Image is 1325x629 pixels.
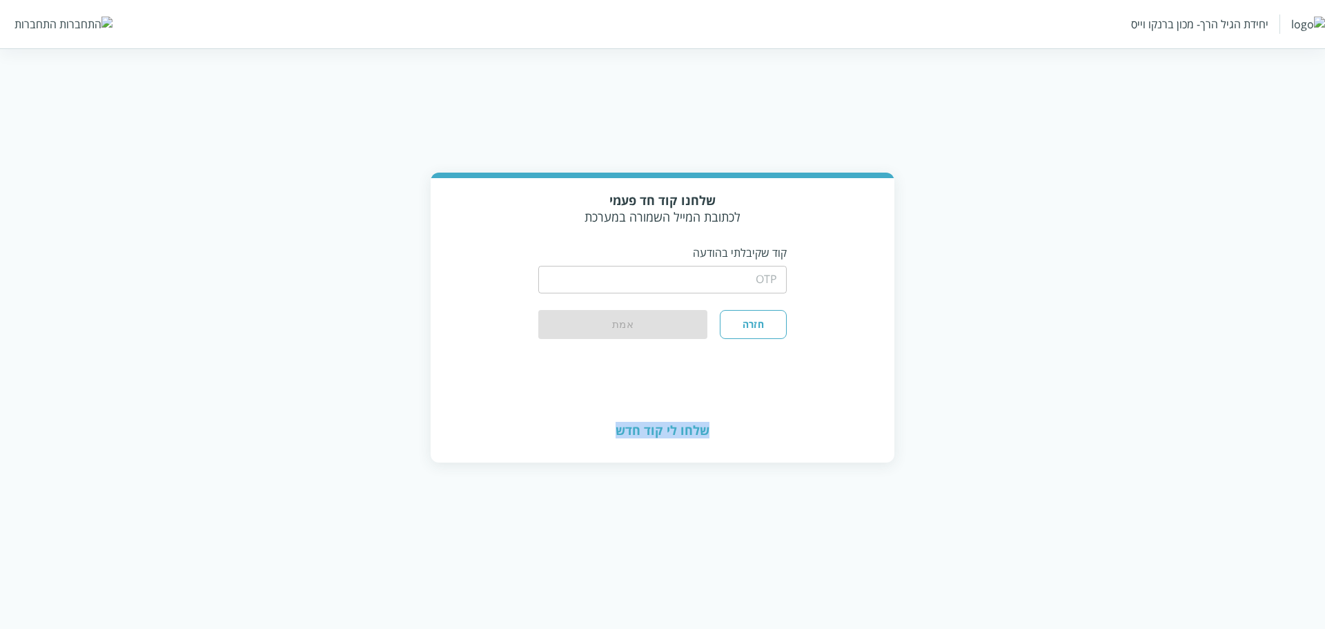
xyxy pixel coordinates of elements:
[59,17,112,32] img: התחברות
[1131,17,1268,32] div: יחידת הגיל הרך- מכון ברנקו וייס
[538,192,787,225] div: לכתובת המייל השמורה במערכת
[14,17,57,32] div: התחברות
[538,245,787,260] p: קוד שקיבלתי בהודעה
[431,399,894,461] div: שלחו לי קוד חדש
[720,310,787,339] button: חזרה
[609,192,716,209] strong: שלחנו קוד חד פעמי
[538,266,787,293] input: OTP
[1291,17,1325,32] img: logo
